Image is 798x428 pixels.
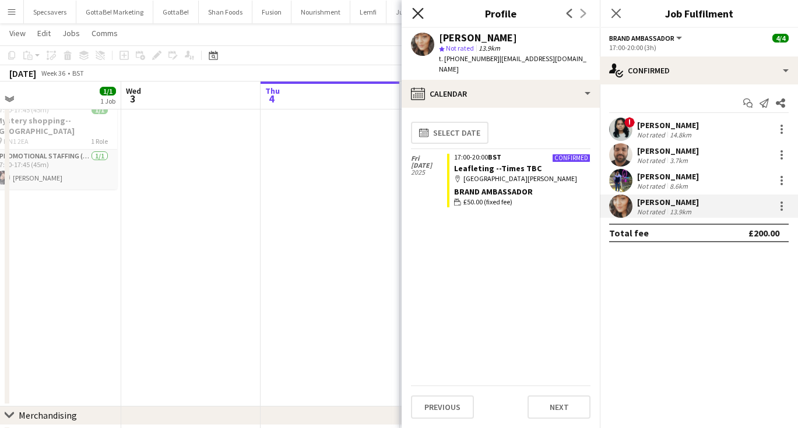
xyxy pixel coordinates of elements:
[3,137,29,146] span: NN1 2EA
[667,130,694,139] div: 14.8km
[667,207,694,216] div: 13.9km
[33,26,55,41] a: Edit
[439,33,517,43] div: [PERSON_NAME]
[439,54,586,73] span: | [EMAIL_ADDRESS][DOMAIN_NAME]
[291,1,350,23] button: Nourishment
[5,26,30,41] a: View
[76,1,153,23] button: GottaBe! Marketing
[637,197,699,207] div: [PERSON_NAME]
[38,69,68,77] span: Week 36
[62,28,80,38] span: Jobs
[92,105,108,114] span: 1/1
[637,207,667,216] div: Not rated
[87,26,122,41] a: Comms
[488,153,501,161] span: BST
[454,174,590,184] div: [GEOGRAPHIC_DATA][PERSON_NAME]
[9,28,26,38] span: View
[476,44,502,52] span: 13.9km
[402,80,600,108] div: Calendar
[637,182,667,190] div: Not rated
[411,162,447,169] span: [DATE]
[124,92,141,105] span: 3
[199,1,252,23] button: Shan Foods
[439,54,500,63] span: t. [PHONE_NUMBER]
[667,182,690,190] div: 8.6km
[265,86,280,96] span: Thu
[411,122,488,144] button: Select date
[637,146,699,156] div: [PERSON_NAME]
[411,395,474,419] button: Previous
[24,1,76,23] button: Specsavers
[411,169,447,176] span: 2025
[748,227,779,239] div: £200.00
[609,34,674,43] span: Brand Ambassador
[92,28,118,38] span: Comms
[600,6,798,21] h3: Job Fulfilment
[454,154,590,161] div: 17:00-20:00
[58,26,85,41] a: Jobs
[350,1,386,23] button: Lemfi
[263,92,280,105] span: 4
[637,156,667,165] div: Not rated
[9,68,36,79] div: [DATE]
[772,34,789,43] span: 4/4
[528,395,590,419] button: Next
[637,130,667,139] div: Not rated
[37,28,51,38] span: Edit
[609,43,789,52] div: 17:00-20:00 (3h)
[609,227,649,239] div: Total fee
[446,44,474,52] span: Not rated
[100,97,115,105] div: 1 Job
[552,154,590,162] div: Confirmed
[637,120,699,130] div: [PERSON_NAME]
[252,1,291,23] button: Fusion
[411,155,447,162] span: Fri
[609,34,684,43] button: Brand Ambassador
[624,117,635,128] span: !
[463,197,512,207] span: £50.00 (fixed fee)
[100,87,116,95] span: 1/1
[402,6,600,21] h3: Profile
[454,163,542,174] a: Leafleting --Times TBC
[72,69,84,77] div: BST
[19,409,77,421] div: Merchandising
[667,156,690,165] div: 3.7km
[126,86,141,96] span: Wed
[153,1,199,23] button: GottaBe!
[600,56,798,84] div: Confirmed
[454,186,590,197] div: Brand Ambassador
[91,137,108,146] span: 1 Role
[386,1,427,23] button: Jumbo
[637,171,699,182] div: [PERSON_NAME]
